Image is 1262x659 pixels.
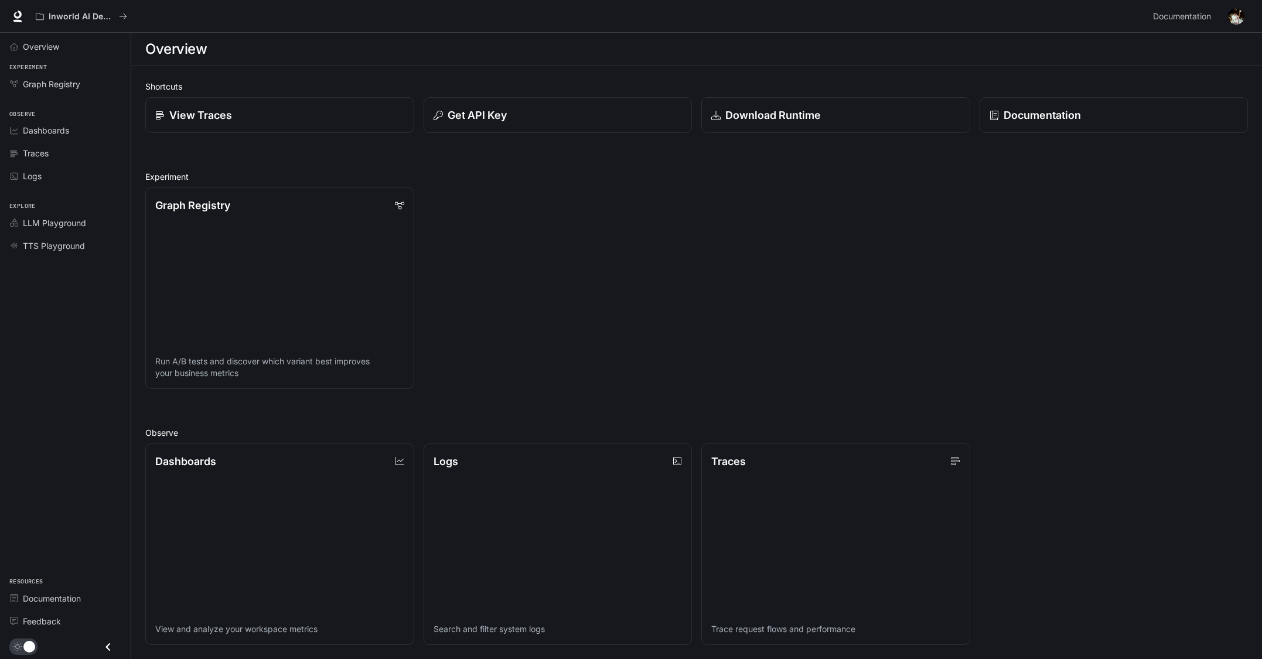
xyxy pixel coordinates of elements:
[145,97,414,133] a: View Traces
[5,611,126,631] a: Feedback
[725,107,821,123] p: Download Runtime
[155,356,404,379] p: Run A/B tests and discover which variant best improves your business metrics
[145,187,414,389] a: Graph RegistryRun A/B tests and discover which variant best improves your business metrics
[23,147,49,159] span: Traces
[1225,5,1248,28] button: User avatar
[145,426,1248,439] h2: Observe
[23,170,42,182] span: Logs
[23,40,59,53] span: Overview
[49,12,114,22] p: Inworld AI Demos
[434,623,683,635] p: Search and filter system logs
[23,640,35,653] span: Dark mode toggle
[23,240,85,252] span: TTS Playground
[23,615,61,627] span: Feedback
[169,107,232,123] p: View Traces
[155,197,230,213] p: Graph Registry
[145,443,414,645] a: DashboardsView and analyze your workspace metrics
[424,443,693,645] a: LogsSearch and filter system logs
[711,453,746,469] p: Traces
[1153,9,1211,24] span: Documentation
[5,143,126,163] a: Traces
[5,235,126,256] a: TTS Playground
[5,120,126,141] a: Dashboards
[23,124,69,136] span: Dashboards
[1004,107,1081,123] p: Documentation
[5,166,126,186] a: Logs
[701,443,970,645] a: TracesTrace request flows and performance
[701,97,970,133] a: Download Runtime
[5,213,126,233] a: LLM Playground
[30,5,132,28] button: All workspaces
[145,80,1248,93] h2: Shortcuts
[1228,8,1244,25] img: User avatar
[1148,5,1220,28] a: Documentation
[424,97,693,133] button: Get API Key
[23,217,86,229] span: LLM Playground
[155,623,404,635] p: View and analyze your workspace metrics
[145,170,1248,183] h2: Experiment
[155,453,216,469] p: Dashboards
[5,588,126,609] a: Documentation
[448,107,507,123] p: Get API Key
[95,635,121,659] button: Close drawer
[434,453,458,469] p: Logs
[5,74,126,94] a: Graph Registry
[23,592,81,605] span: Documentation
[980,97,1249,133] a: Documentation
[23,78,80,90] span: Graph Registry
[711,623,960,635] p: Trace request flows and performance
[5,36,126,57] a: Overview
[145,37,207,61] h1: Overview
